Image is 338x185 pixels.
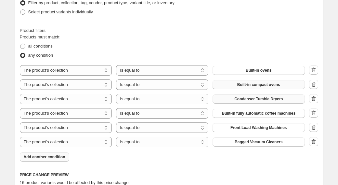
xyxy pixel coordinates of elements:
[28,44,53,49] span: all conditions
[28,0,175,5] span: Filter by product, collection, tag, vendor, product type, variant title, or inventory
[24,154,65,160] span: Add another condition
[213,109,305,118] button: Built-in fully automatic coffee machines
[20,152,69,162] button: Add another condition
[230,125,287,130] span: Front Load Washing Machines
[20,27,318,34] div: Product filters
[237,82,280,87] span: Built-in compact ovens
[28,53,53,58] span: any condition
[246,68,271,73] span: Built-in ovens
[213,94,305,104] button: Condenser Tumble Dryers
[234,96,283,102] span: Condenser Tumble Dryers
[213,66,305,75] button: Built-in ovens
[20,180,130,185] span: 16 product variants would be affected by this price change:
[20,172,318,178] h6: PRICE CHANGE PREVIEW
[213,80,305,89] button: Built-in compact ovens
[20,35,61,39] span: Products must match:
[222,111,295,116] span: Built-in fully automatic coffee machines
[213,137,305,147] button: Bagged Vacuum Cleaners
[213,123,305,132] button: Front Load Washing Machines
[235,139,282,145] span: Bagged Vacuum Cleaners
[28,9,93,14] span: Select product variants individually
